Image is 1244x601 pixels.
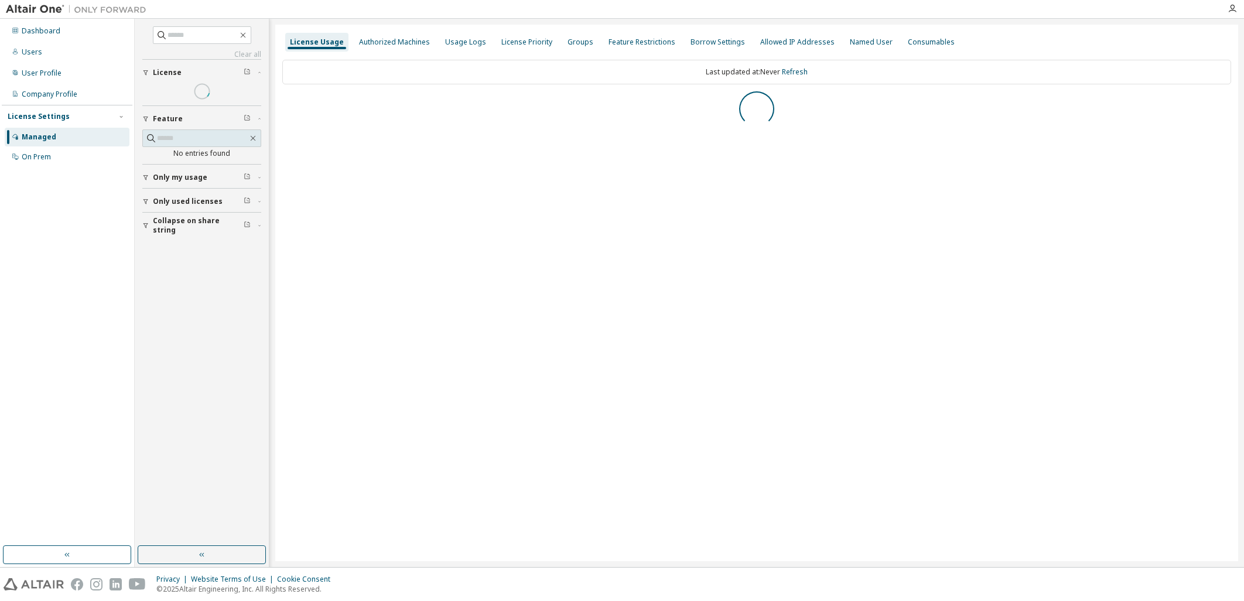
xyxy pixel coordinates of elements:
div: Dashboard [22,26,60,36]
div: Groups [568,37,593,47]
img: linkedin.svg [110,578,122,590]
a: Refresh [782,67,808,77]
button: Feature [142,106,261,132]
div: Named User [850,37,893,47]
button: Only used licenses [142,189,261,214]
div: User Profile [22,69,61,78]
div: Privacy [156,575,191,584]
img: youtube.svg [129,578,146,590]
div: Cookie Consent [277,575,337,584]
div: Website Terms of Use [191,575,277,584]
span: Clear filter [244,197,251,206]
span: Only my usage [153,173,207,182]
div: Usage Logs [445,37,486,47]
button: License [142,60,261,86]
div: License Settings [8,112,70,121]
div: Borrow Settings [691,37,745,47]
button: Only my usage [142,165,261,190]
a: Clear all [142,50,261,59]
img: Altair One [6,4,152,15]
div: Users [22,47,42,57]
span: Clear filter [244,114,251,124]
div: On Prem [22,152,51,162]
div: Company Profile [22,90,77,99]
span: Collapse on share string [153,216,244,235]
div: License Priority [501,37,552,47]
div: Managed [22,132,56,142]
p: © 2025 Altair Engineering, Inc. All Rights Reserved. [156,584,337,594]
div: No entries found [142,149,261,158]
span: Only used licenses [153,197,223,206]
div: Authorized Machines [359,37,430,47]
img: instagram.svg [90,578,102,590]
img: facebook.svg [71,578,83,590]
span: License [153,68,182,77]
div: License Usage [290,37,344,47]
div: Allowed IP Addresses [760,37,835,47]
span: Clear filter [244,173,251,182]
div: Last updated at: Never [282,60,1231,84]
span: Clear filter [244,221,251,230]
div: Feature Restrictions [609,37,675,47]
div: Consumables [908,37,955,47]
span: Clear filter [244,68,251,77]
span: Feature [153,114,183,124]
img: altair_logo.svg [4,578,64,590]
button: Collapse on share string [142,213,261,238]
